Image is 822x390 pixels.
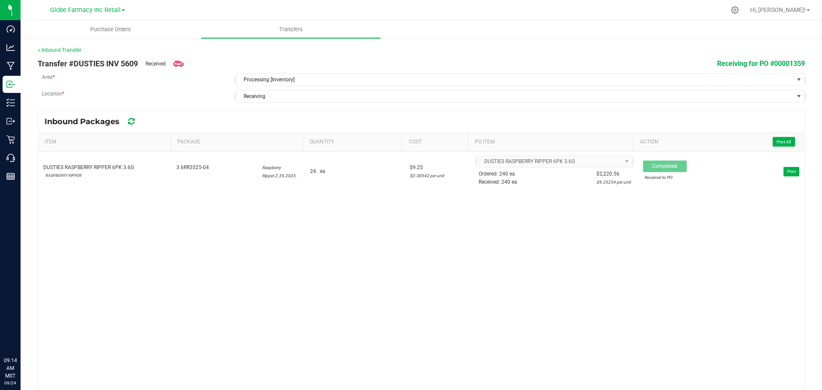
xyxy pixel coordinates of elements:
span: Area [42,74,55,80]
span: Transfers [268,26,314,33]
span: Location [42,91,64,97]
inline-svg: Reports [6,172,15,181]
p: 09/24 [4,380,17,386]
inline-svg: Inventory [6,98,15,107]
span: Hi, [PERSON_NAME]! [750,6,806,13]
div: Received to PO [644,173,685,182]
iframe: Resource center unread badge [25,320,36,330]
span: Received [146,60,166,68]
a: < Inbound Transfer [38,47,81,53]
inline-svg: Outbound [6,117,15,125]
div: $9.25 [410,164,466,172]
p: 09:14 AM MST [4,357,17,380]
span: Receiving [244,93,265,99]
span: Processing [Inventory] [244,77,295,83]
span: Completed [652,163,677,169]
span: 3.6RR3525-04 [176,164,262,180]
inline-svg: Analytics [6,43,15,52]
a: Transfers [201,21,381,39]
span: Action [640,137,795,147]
th: PO Item [468,133,633,152]
div: $2,220.56 [596,170,631,178]
button: Print [783,167,799,176]
inline-svg: Manufacturing [6,62,15,70]
inline-svg: Call Center [6,154,15,162]
inline-svg: Retail [6,135,15,144]
span: 24 [310,167,316,176]
span: Receiving for PO #00001359 [717,60,805,68]
span: Transfer #DUSTIES INV 5609 [38,58,138,69]
inline-svg: Dashboard [6,25,15,33]
span: Print All [777,140,791,144]
th: Package [170,133,303,152]
th: Quantity [303,133,402,152]
iframe: Resource center [9,322,34,347]
div: $0.38542 per unit [410,172,466,180]
button: Completed [643,161,687,172]
span: Purchase Orders [79,26,143,33]
div: RASPBERRY RIPPER [45,172,166,180]
span: ea [320,167,325,176]
div: DUSTIES RASPBERRY RIPPER 6PK 3.6G [43,164,166,172]
div: $9.25234 per unit [596,178,631,186]
button: Print All [773,137,795,146]
a: Purchase Orders [21,21,201,39]
span: Globe Farmacy Inc Retail [50,6,121,14]
th: Item [38,133,170,152]
div: Raspberry Ripper.2.35.2025. [262,164,300,180]
th: Cost [402,133,468,152]
inline-svg: Inbound [6,80,15,89]
div: Inbound Packages [45,114,149,129]
div: Manage settings [730,6,740,14]
div: Received: 240 ea [479,178,517,186]
div: Ordered: 240 ea [479,170,517,178]
span: Print [787,169,796,174]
